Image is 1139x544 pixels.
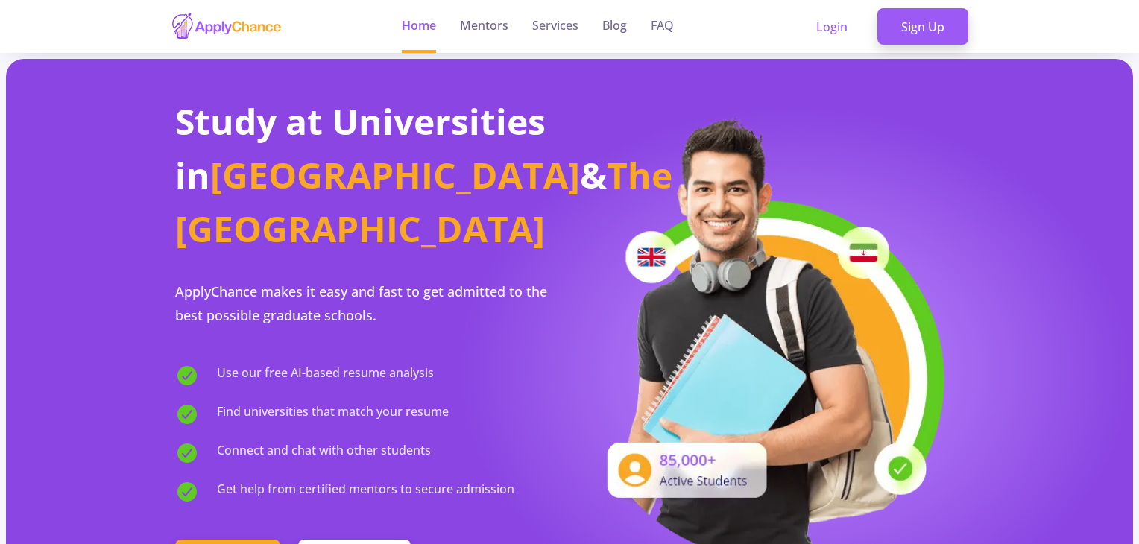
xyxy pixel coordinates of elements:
span: ApplyChance makes it easy and fast to get admitted to the best possible graduate schools. [175,282,547,324]
span: Use our free AI-based resume analysis [217,364,434,388]
span: Find universities that match your resume [217,402,449,426]
span: Get help from certified mentors to secure admission [217,480,514,504]
a: Sign Up [877,8,968,45]
span: [GEOGRAPHIC_DATA] [210,151,580,199]
span: & [580,151,607,199]
img: applychance logo [171,12,283,41]
span: Study at Universities in [175,97,546,199]
span: Connect and chat with other students [217,441,431,465]
a: Login [792,8,871,45]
